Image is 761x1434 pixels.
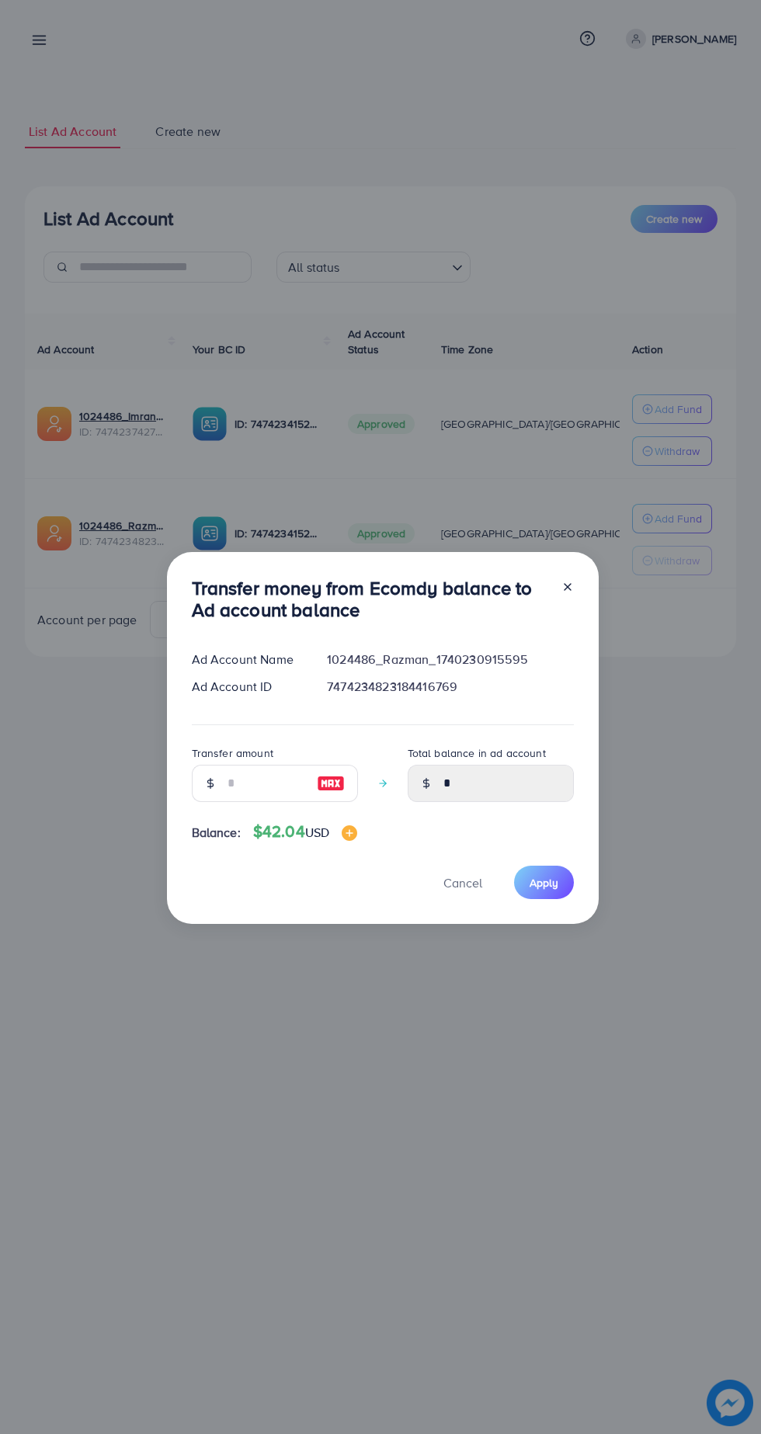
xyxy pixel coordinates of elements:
[253,822,357,842] h4: $42.04
[179,651,315,668] div: Ad Account Name
[317,774,345,793] img: image
[192,824,241,842] span: Balance:
[314,678,586,696] div: 7474234823184416769
[192,577,549,622] h3: Transfer money from Ecomdy balance to Ad account balance
[530,875,558,891] span: Apply
[179,678,315,696] div: Ad Account ID
[424,866,502,899] button: Cancel
[305,824,329,841] span: USD
[443,874,482,891] span: Cancel
[314,651,586,668] div: 1024486_Razman_1740230915595
[192,745,273,761] label: Transfer amount
[408,745,546,761] label: Total balance in ad account
[342,825,357,841] img: image
[514,866,574,899] button: Apply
